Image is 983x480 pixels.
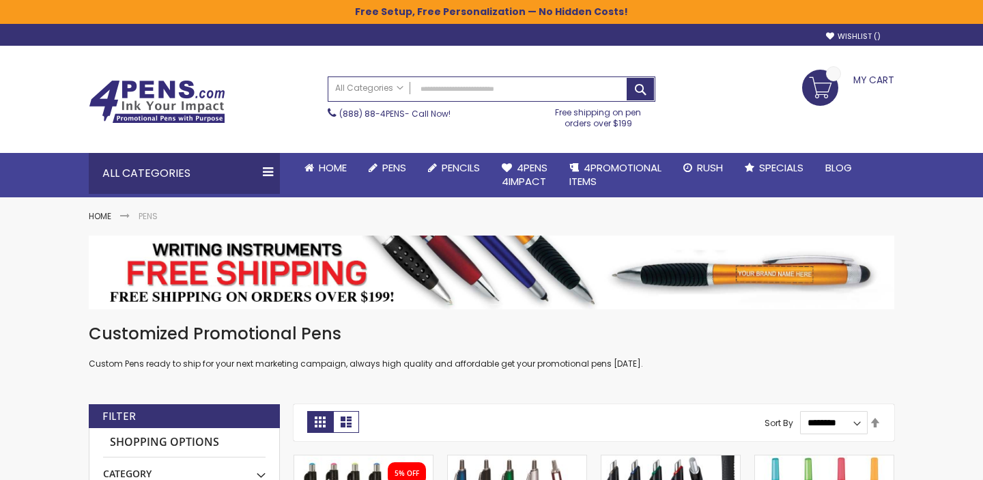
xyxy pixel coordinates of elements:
[328,77,410,100] a: All Categories
[569,160,661,188] span: 4PROMOTIONAL ITEMS
[765,417,793,428] label: Sort By
[339,108,405,119] a: (888) 88-4PENS
[89,80,225,124] img: 4Pens Custom Pens and Promotional Products
[319,160,347,175] span: Home
[339,108,451,119] span: - Call Now!
[307,411,333,433] strong: Grid
[448,455,586,466] a: The Boss Pen
[335,83,403,94] span: All Categories
[825,160,852,175] span: Blog
[759,160,803,175] span: Specials
[89,153,280,194] div: All Categories
[558,153,672,197] a: 4PROMOTIONALITEMS
[826,31,881,42] a: Wishlist
[89,323,894,345] h1: Customized Promotional Pens
[89,323,894,370] div: Custom Pens ready to ship for your next marketing campaign, always high quality and affordable ge...
[601,455,740,466] a: Trans Groove Grip
[541,102,656,129] div: Free shipping on pen orders over $199
[294,455,433,466] a: New Orleans Pen
[382,160,406,175] span: Pens
[734,153,814,183] a: Specials
[102,409,136,424] strong: Filter
[89,210,111,222] a: Home
[89,236,894,309] img: Pens
[103,428,266,457] strong: Shopping Options
[755,455,894,466] a: BIC® Round Stic Ice Pen
[395,469,419,479] div: 5% OFF
[697,160,723,175] span: Rush
[358,153,417,183] a: Pens
[672,153,734,183] a: Rush
[294,153,358,183] a: Home
[139,210,158,222] strong: Pens
[442,160,480,175] span: Pencils
[814,153,863,183] a: Blog
[417,153,491,183] a: Pencils
[502,160,547,188] span: 4Pens 4impact
[491,153,558,197] a: 4Pens4impact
